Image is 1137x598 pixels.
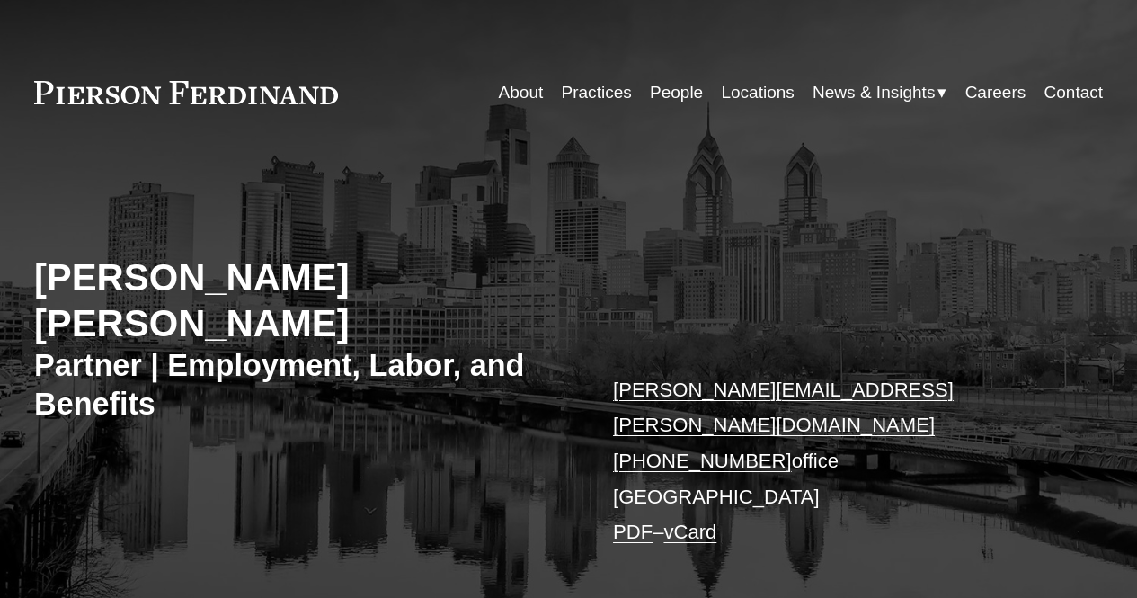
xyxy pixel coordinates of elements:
a: Locations [721,76,794,110]
a: Contact [1044,76,1104,110]
a: Practices [562,76,632,110]
p: office [GEOGRAPHIC_DATA] – [613,372,1058,551]
a: PDF [613,521,653,543]
a: People [650,76,703,110]
a: folder dropdown [813,76,946,110]
a: Careers [965,76,1026,110]
a: vCard [663,521,716,543]
a: [PHONE_NUMBER] [613,450,792,472]
h2: [PERSON_NAME] [PERSON_NAME] [34,255,569,346]
h3: Partner | Employment, Labor, and Benefits [34,346,569,423]
a: [PERSON_NAME][EMAIL_ADDRESS][PERSON_NAME][DOMAIN_NAME] [613,379,954,437]
span: News & Insights [813,77,935,108]
a: About [499,76,544,110]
